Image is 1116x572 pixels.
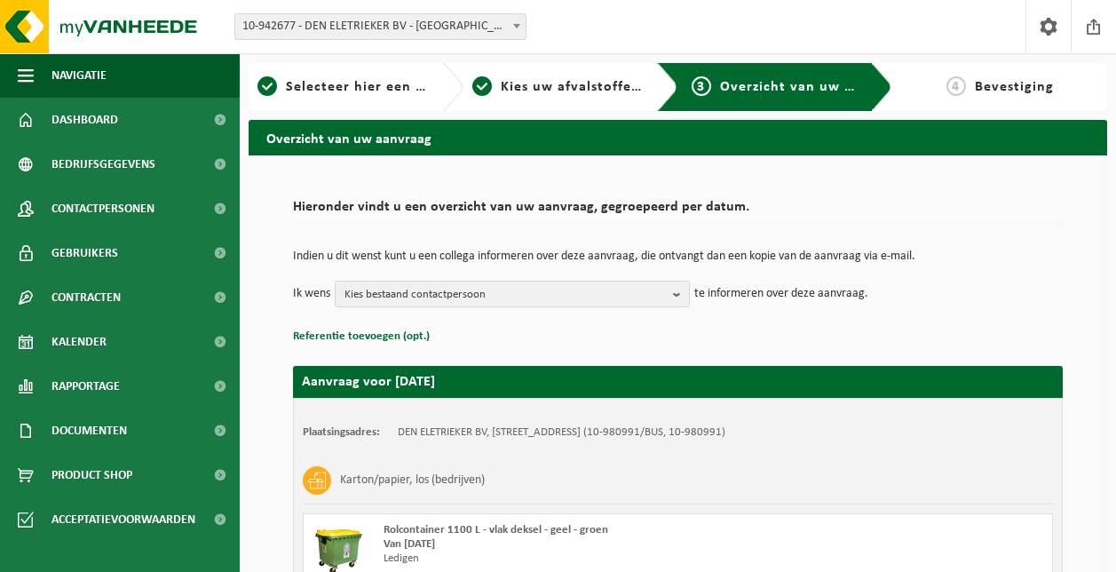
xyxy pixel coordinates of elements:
span: 10-942677 - DEN ELETRIEKER BV - DENDERMONDE [234,13,526,40]
a: 1Selecteer hier een vestiging [257,76,428,98]
strong: Van [DATE] [384,538,435,550]
span: 4 [946,76,966,96]
span: Gebruikers [51,231,118,275]
span: Dashboard [51,98,118,142]
span: 3 [692,76,711,96]
p: te informeren over deze aanvraag. [694,281,868,307]
h2: Overzicht van uw aanvraag [249,120,1107,155]
span: Rolcontainer 1100 L - vlak deksel - geel - groen [384,524,608,536]
h3: Karton/papier, los (bedrijven) [340,466,485,495]
span: Kies bestaand contactpersoon [344,282,666,308]
span: Overzicht van uw aanvraag [720,80,907,94]
span: Selecteer hier een vestiging [286,80,478,94]
strong: Plaatsingsadres: [303,426,380,438]
span: Product Shop [51,453,132,497]
a: 2Kies uw afvalstoffen en recipiënten [472,76,643,98]
h2: Hieronder vindt u een overzicht van uw aanvraag, gegroepeerd per datum. [293,200,1063,224]
span: Documenten [51,409,127,453]
span: Bedrijfsgegevens [51,142,155,187]
button: Kies bestaand contactpersoon [335,281,690,307]
div: Ledigen [384,552,749,566]
span: Contactpersonen [51,187,154,231]
p: Indien u dit wenst kunt u een collega informeren over deze aanvraag, die ontvangt dan een kopie v... [293,250,1063,263]
span: Acceptatievoorwaarden [51,497,195,542]
span: 1 [257,76,277,96]
p: Ik wens [293,281,330,307]
span: Contracten [51,275,121,320]
span: 10-942677 - DEN ELETRIEKER BV - DENDERMONDE [235,14,526,39]
button: Referentie toevoegen (opt.) [293,325,430,348]
span: Kies uw afvalstoffen en recipiënten [501,80,745,94]
strong: Aanvraag voor [DATE] [302,375,435,389]
span: Navigatie [51,53,107,98]
span: Rapportage [51,364,120,409]
span: Kalender [51,320,107,364]
span: Bevestiging [975,80,1054,94]
span: 2 [472,76,492,96]
td: DEN ELETRIEKER BV, [STREET_ADDRESS] (10-980991/BUS, 10-980991) [398,425,725,440]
